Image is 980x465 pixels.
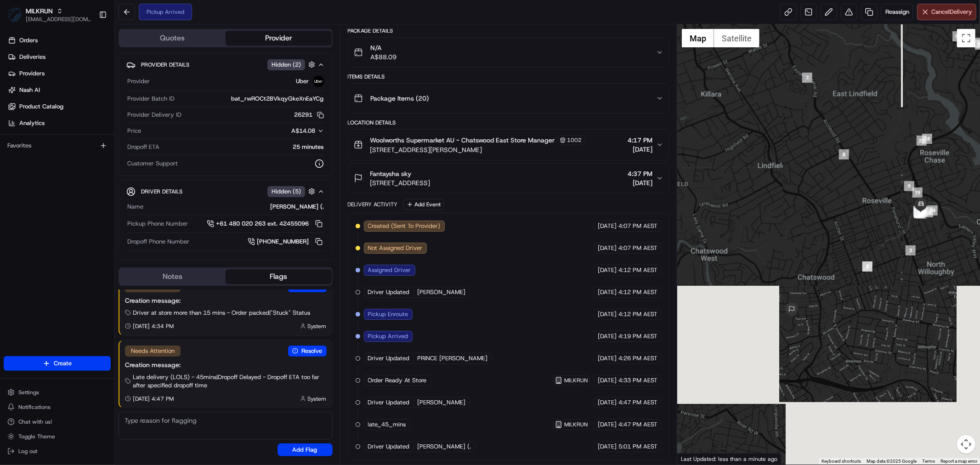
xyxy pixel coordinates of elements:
span: Driver Updated [368,288,410,296]
a: +61 480 020 263 ext. 42455096 [207,219,324,229]
span: [STREET_ADDRESS][PERSON_NAME] [370,145,585,154]
span: [DATE] [598,266,617,274]
button: Quotes [119,31,226,45]
span: Driver at store more than 15 mins - Order packed | "Stuck" Status [133,309,310,317]
span: Log out [18,448,37,455]
div: 16 [952,31,963,41]
span: Analytics [19,119,45,127]
a: Terms (opens in new tab) [922,459,935,464]
button: Reassign [881,4,913,20]
span: System [308,395,327,403]
div: Last Updated: less than a minute ago [677,453,782,465]
a: Analytics [4,116,114,130]
span: [DATE] 4:47 PM [133,395,174,403]
span: Pickup Enroute [368,310,408,318]
span: Provider [127,77,150,85]
span: 4:12 PM AEST [618,288,657,296]
span: 4:12 PM AEST [618,266,657,274]
span: A$14.08 [292,127,316,135]
a: Open this area in Google Maps (opens a new window) [680,453,710,465]
span: Late delivery (LOLS) - 45mins | Dropoff Delayed - Dropoff ETA too far after specified dropoff time [133,373,327,390]
span: Package Items ( 20 ) [370,94,429,103]
button: CancelDelivery [917,4,976,20]
span: 4:47 PM AEST [618,398,657,407]
button: Add Flag [278,443,333,456]
a: Report a map error [940,459,977,464]
span: MILKRUN [564,421,588,428]
div: 3 [906,245,916,255]
span: Driver Details [141,188,182,195]
button: Map camera controls [957,435,975,454]
a: [PHONE_NUMBER] [248,237,324,247]
span: Pickup Phone Number [127,220,188,228]
span: Driver Updated [368,398,410,407]
span: Created (Sent To Provider) [368,222,441,230]
a: Deliveries [4,50,114,64]
span: Provider Delivery ID [127,111,181,119]
button: Hidden (5) [267,186,317,197]
button: Show satellite imagery [714,29,759,47]
button: Keyboard shortcuts [821,458,861,465]
img: uber-new-logo.jpeg [313,76,324,87]
span: [DATE] [598,420,617,429]
div: 18 [922,134,932,144]
span: [DATE] [628,178,652,187]
button: Settings [4,386,111,399]
span: 5:01 PM AEST [618,442,657,451]
span: Price [127,127,141,135]
span: Pickup Arrived [368,332,408,340]
span: [DATE] [598,398,617,407]
div: 23 [917,136,927,146]
span: [PERSON_NAME] (. [418,442,471,451]
button: Toggle Theme [4,430,111,443]
button: Chat with us! [4,415,111,428]
span: Create [54,359,72,368]
button: Show street map [682,29,714,47]
span: Toggle Theme [18,433,55,440]
span: Name [127,203,143,211]
span: Map data ©2025 Google [867,459,917,464]
span: [DATE] [598,442,617,451]
span: [PERSON_NAME] [418,288,466,296]
span: Assigned Driver [368,266,411,274]
div: Favorites [4,138,111,153]
span: 4:37 PM [628,169,652,178]
span: [DATE] [598,332,617,340]
button: Notifications [4,401,111,414]
span: [DATE] [598,222,617,230]
span: Uber [296,77,309,85]
span: Providers [19,69,45,78]
div: 2 [862,261,872,272]
div: Items Details [348,73,669,80]
div: 26 [916,209,926,219]
span: [DATE] [598,288,617,296]
button: Notes [119,269,226,284]
button: MILKRUN [26,6,53,16]
div: 19 [912,187,923,198]
span: [DATE] 4:34 PM [133,323,174,330]
button: N/AA$88.09 [348,38,669,67]
span: Reassign [885,8,909,16]
div: Delivery Activity [348,201,398,208]
div: 8 [839,149,849,159]
span: Dropoff Phone Number [127,238,189,246]
span: Product Catalog [19,102,63,111]
span: Woolworths Supermarket AU - Chatswood East Store Manager [370,136,555,145]
span: [PHONE_NUMBER] [257,238,309,246]
span: Order Ready At Store [368,376,427,385]
div: [PERSON_NAME] (. [147,203,324,211]
span: [PERSON_NAME] [418,398,466,407]
button: Fantaysha sky[STREET_ADDRESS]4:37 PM[DATE] [348,164,669,193]
span: System [308,323,327,330]
span: Dropoff ETA [127,143,159,151]
span: [DATE] [598,376,617,385]
button: Resolve [288,346,327,357]
div: 7 [802,73,812,83]
div: Creation message: [125,360,327,369]
div: Needs Attention [125,346,181,357]
span: Provider Details [141,61,189,68]
span: Driver Updated [368,442,410,451]
span: Nash AI [19,86,40,94]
